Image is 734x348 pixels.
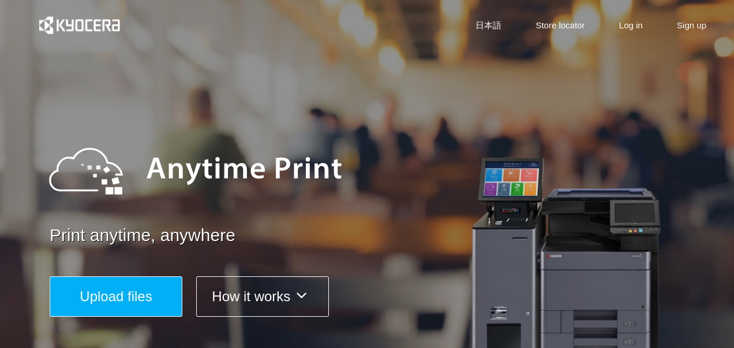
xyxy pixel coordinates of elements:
[50,223,713,248] a: Print anytime, anywhere
[196,276,329,317] button: How it works
[475,19,501,31] a: 日本語
[50,276,182,317] button: Upload files
[80,288,152,304] span: Upload files
[677,19,706,31] a: Sign up
[619,19,643,31] a: Log in
[535,19,585,31] a: Store locator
